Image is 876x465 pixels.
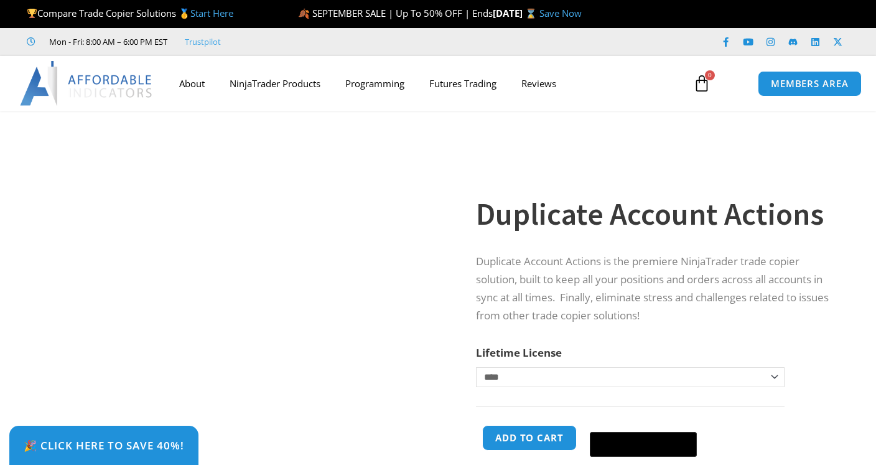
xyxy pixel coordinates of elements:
span: Compare Trade Copier Solutions 🥇 [27,7,233,19]
iframe: Secure payment input frame [587,423,699,425]
a: Futures Trading [417,69,509,98]
a: MEMBERS AREA [758,71,862,96]
span: 0 [705,70,715,80]
a: Start Here [190,7,233,19]
a: About [167,69,217,98]
span: 🎉 Click Here to save 40%! [24,440,184,451]
img: LogoAI | Affordable Indicators – NinjaTrader [20,61,154,106]
h1: Duplicate Account Actions [476,192,839,236]
nav: Menu [167,69,684,98]
span: MEMBERS AREA [771,79,849,88]
a: NinjaTrader Products [217,69,333,98]
a: Trustpilot [185,34,221,49]
label: Lifetime License [476,345,562,360]
a: 0 [674,65,729,101]
a: 🎉 Click Here to save 40%! [9,426,198,465]
a: Programming [333,69,417,98]
strong: [DATE] ⌛ [493,7,539,19]
img: 🏆 [27,9,37,18]
span: 🍂 SEPTEMBER SALE | Up To 50% OFF | Ends [298,7,493,19]
button: Add to cart [482,425,577,451]
a: Save Now [539,7,582,19]
span: Mon - Fri: 8:00 AM – 6:00 PM EST [46,34,167,49]
p: Duplicate Account Actions is the premiere NinjaTrader trade copier solution, built to keep all yo... [476,253,839,325]
a: Reviews [509,69,569,98]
